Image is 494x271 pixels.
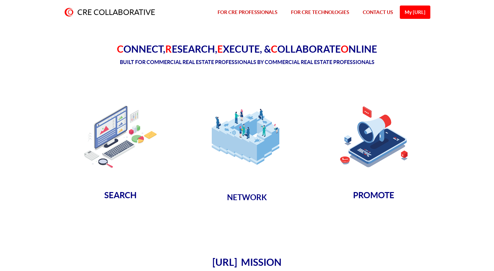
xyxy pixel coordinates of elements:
span: PROMOTE [353,190,394,200]
strong: SEARCH [104,190,137,200]
span: O [341,44,348,55]
span: C [271,44,277,55]
span: [URL] MISSION [212,257,282,268]
strong: ONNECT, ESEARCH, XECUTE, & OLLABORATE NLINE [117,44,377,55]
strong: NETWORK [227,193,267,202]
span: E [217,44,223,55]
span: R [165,44,172,55]
strong: BUILT FOR COMMERCIAL REAL ESTATE PROFESSIONALS BY COMMERCIAL REAL ESTATE PROFESSIONALS [120,59,374,65]
a: My [URL] [400,6,430,19]
span: C [117,44,123,55]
